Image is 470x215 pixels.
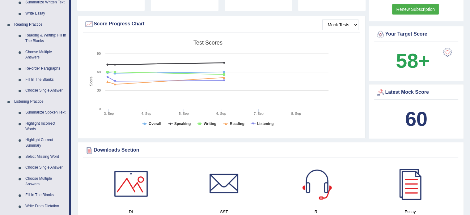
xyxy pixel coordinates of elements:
a: Reading & Writing: Fill In The Blanks [23,30,69,46]
tspan: 8. Sep [291,112,301,115]
a: Fill In The Blanks [23,190,69,201]
text: 30 [97,88,101,92]
tspan: 3. Sep [104,112,114,115]
a: Select Missing Word [23,151,69,162]
b: 60 [405,108,427,130]
h4: Essay [367,209,454,215]
a: Choose Multiple Answers [23,173,69,190]
tspan: Test scores [193,40,222,46]
text: 60 [97,70,101,74]
h4: DI [87,209,174,215]
h4: SST [180,209,267,215]
div: Latest Mock Score [376,88,457,97]
tspan: 5. Sep [179,112,189,115]
a: Choose Single Answer [23,85,69,96]
tspan: 7. Sep [254,112,264,115]
tspan: 6. Sep [216,112,226,115]
div: Downloads Section [84,146,457,155]
tspan: Writing [204,122,216,126]
b: 58+ [396,49,430,72]
tspan: Score [89,76,93,86]
a: Write Essay [23,8,69,19]
tspan: Overall [149,122,161,126]
a: Listening Practice [11,96,69,107]
a: Re-order Paragraphs [23,63,69,74]
div: Score Progress Chart [84,19,358,29]
a: Summarize Spoken Text [23,107,69,118]
text: 0 [99,107,101,111]
a: Highlight Incorrect Words [23,118,69,135]
tspan: Speaking [174,122,191,126]
tspan: Listening [257,122,273,126]
tspan: 4. Sep [142,112,151,115]
a: Reading Practice [11,19,69,30]
a: Write From Dictation [23,201,69,212]
a: Renew Subscription [392,4,439,15]
a: Highlight Correct Summary [23,135,69,151]
text: 90 [97,52,101,55]
a: Choose Single Answer [23,162,69,173]
a: Fill In The Blanks [23,74,69,85]
a: Choose Multiple Answers [23,47,69,63]
div: Your Target Score [376,30,457,39]
tspan: Reading [230,122,244,126]
h4: RL [274,209,361,215]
